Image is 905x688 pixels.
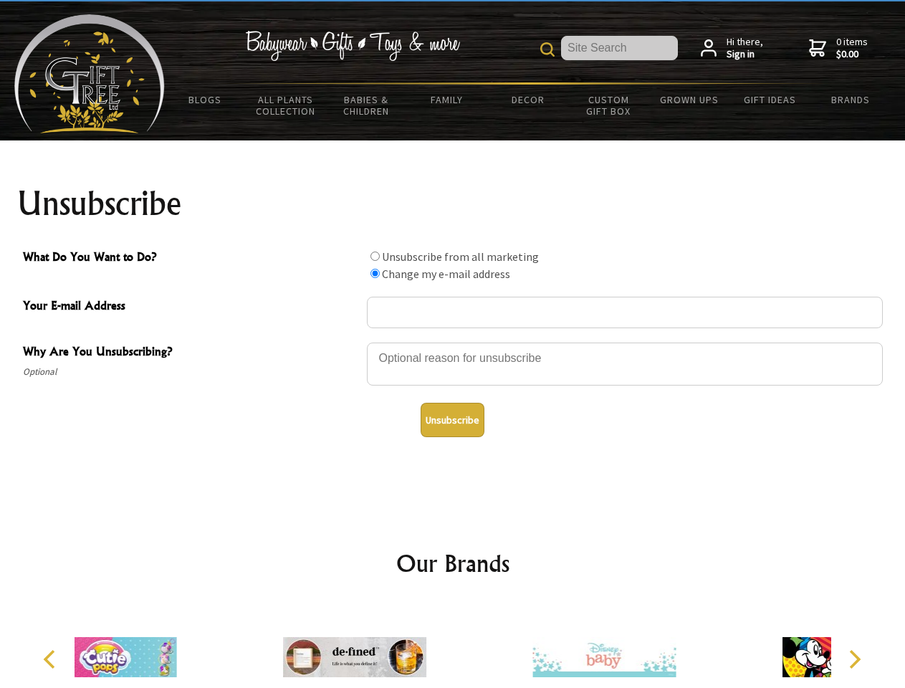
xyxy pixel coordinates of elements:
input: Site Search [561,36,678,60]
button: Next [838,644,870,675]
input: What Do You Want to Do? [370,252,380,261]
input: What Do You Want to Do? [370,269,380,278]
span: Your E-mail Address [23,297,360,317]
h2: Our Brands [29,546,877,580]
img: Babyware - Gifts - Toys and more... [14,14,165,133]
input: Your E-mail Address [367,297,883,328]
a: 0 items$0.00 [809,36,868,61]
strong: $0.00 [836,48,868,61]
label: Unsubscribe from all marketing [382,249,539,264]
strong: Sign in [727,48,763,61]
textarea: Why Are You Unsubscribing? [367,343,883,386]
a: Custom Gift Box [568,85,649,126]
button: Unsubscribe [421,403,484,437]
span: What Do You Want to Do? [23,248,360,269]
img: product search [540,42,555,57]
a: Brands [810,85,891,115]
span: 0 items [836,35,868,61]
a: Hi there,Sign in [701,36,763,61]
a: Gift Ideas [729,85,810,115]
a: Grown Ups [648,85,729,115]
button: Previous [36,644,67,675]
a: All Plants Collection [246,85,327,126]
span: Optional [23,363,360,381]
h1: Unsubscribe [17,186,889,221]
span: Hi there, [727,36,763,61]
a: BLOGS [165,85,246,115]
a: Family [407,85,488,115]
a: Decor [487,85,568,115]
span: Why Are You Unsubscribing? [23,343,360,363]
label: Change my e-mail address [382,267,510,281]
img: Babywear - Gifts - Toys & more [245,31,460,61]
a: Babies & Children [326,85,407,126]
